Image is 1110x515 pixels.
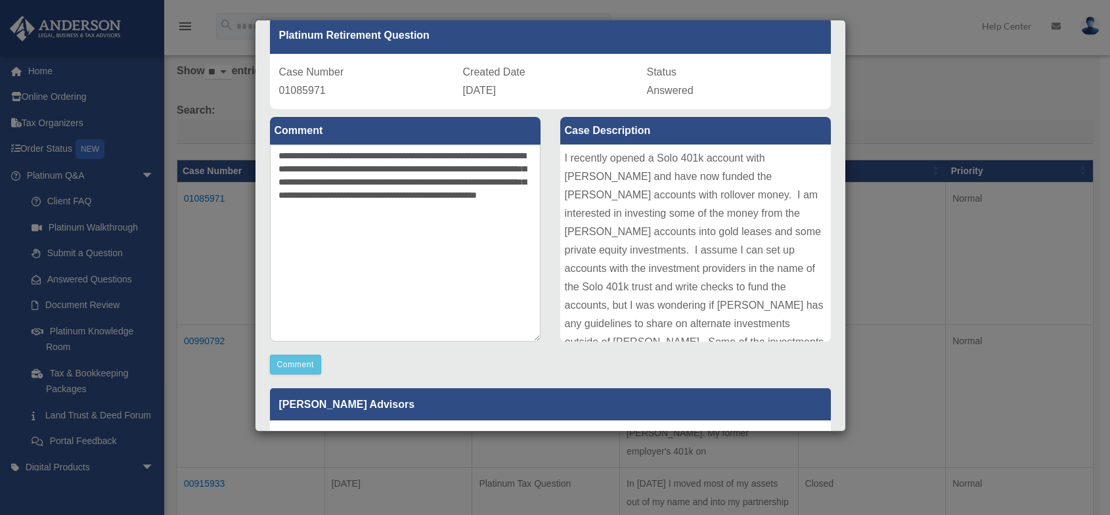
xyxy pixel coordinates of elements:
[647,85,694,96] span: Answered
[560,117,831,145] label: Case Description
[560,145,831,342] div: I recently opened a Solo 401k account with [PERSON_NAME] and have now funded the [PERSON_NAME] ac...
[270,388,831,420] p: [PERSON_NAME] Advisors
[270,17,831,54] div: Platinum Retirement Question
[463,85,496,96] span: [DATE]
[270,117,541,145] label: Comment
[647,66,677,78] span: Status
[279,66,344,78] span: Case Number
[463,66,525,78] span: Created Date
[270,355,322,374] button: Comment
[279,85,326,96] span: 01085971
